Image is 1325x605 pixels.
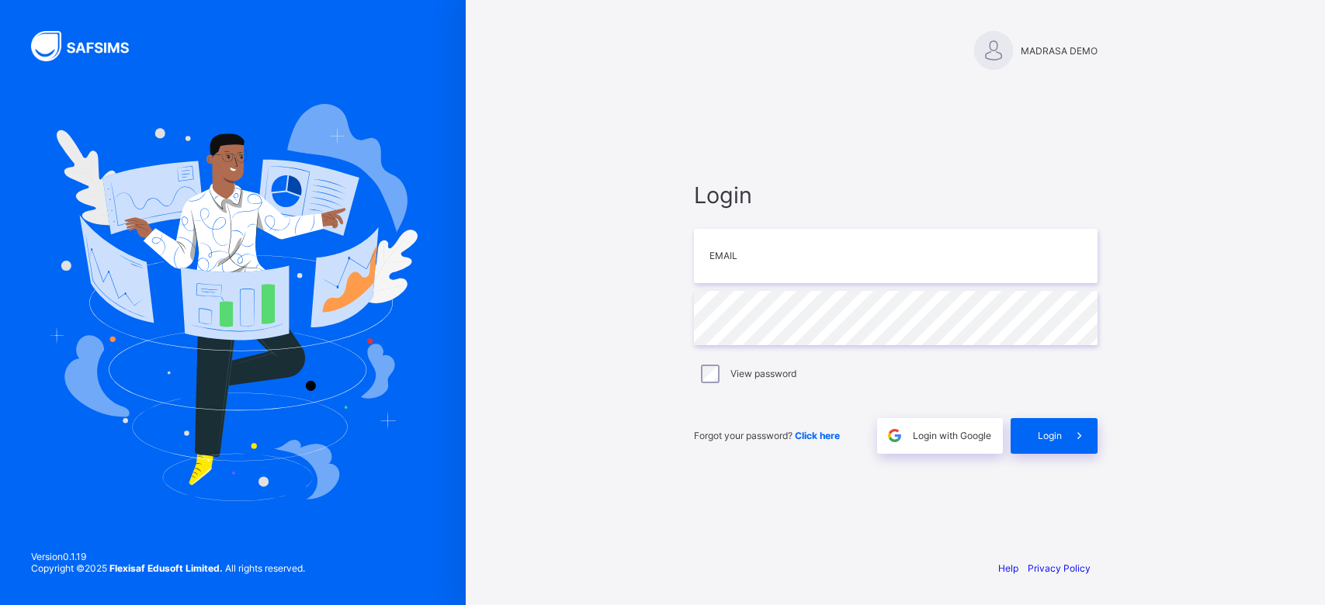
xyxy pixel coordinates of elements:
[886,427,904,444] img: google.396cfc9801f0270233282035f929180a.svg
[795,430,840,441] a: Click here
[31,31,147,61] img: SAFSIMS Logo
[694,430,840,441] span: Forgot your password?
[694,181,1098,209] span: Login
[1038,430,1062,441] span: Login
[913,430,991,441] span: Login with Google
[31,551,305,562] span: Version 0.1.19
[48,104,418,501] img: Hero Image
[730,368,796,379] label: View password
[31,562,305,574] span: Copyright © 2025 All rights reserved.
[998,562,1018,574] a: Help
[109,562,223,574] strong: Flexisaf Edusoft Limited.
[1021,45,1098,57] span: MADRASA DEMO
[1028,562,1091,574] a: Privacy Policy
